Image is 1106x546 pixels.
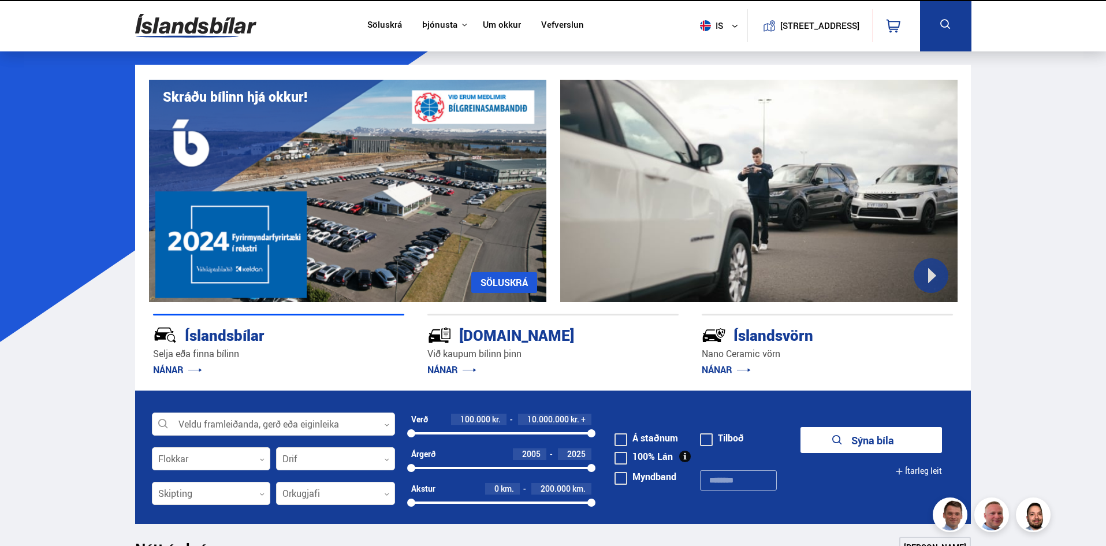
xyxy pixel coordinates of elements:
[411,484,435,493] div: Akstur
[541,20,584,32] a: Vefverslun
[501,484,514,493] span: km.
[427,347,679,361] p: Við kaupum bílinn þinn
[615,472,676,481] label: Myndband
[581,415,586,424] span: +
[411,450,435,459] div: Árgerð
[615,433,678,443] label: Á staðnum
[700,20,711,31] img: svg+xml;base64,PHN2ZyB4bWxucz0iaHR0cDovL3d3dy53My5vcmcvMjAwMC9zdmciIHdpZHRoPSI1MTIiIGhlaWdodD0iNT...
[615,452,673,461] label: 100% Lán
[427,323,452,347] img: tr5P-W3DuiFaO7aO.svg
[492,415,501,424] span: kr.
[1018,499,1052,534] img: nhp88E3Fdnt1Opn2.png
[571,415,579,424] span: kr.
[153,347,404,361] p: Selja eða finna bílinn
[700,433,744,443] label: Tilboð
[695,9,747,43] button: is
[800,427,942,453] button: Sýna bíla
[702,347,953,361] p: Nano Ceramic vörn
[976,499,1011,534] img: siFngHWaQ9KaOqBr.png
[153,323,177,347] img: JRvxyua_JYH6wB4c.svg
[527,414,569,425] span: 10.000.000
[785,21,855,31] button: [STREET_ADDRESS]
[471,272,537,293] a: SÖLUSKRÁ
[149,80,546,302] img: eKx6w-_Home_640_.png
[422,20,457,31] button: Þjónusta
[522,448,541,459] span: 2005
[695,20,724,31] span: is
[411,415,428,424] div: Verð
[483,20,521,32] a: Um okkur
[702,323,726,347] img: -Svtn6bYgwAsiwNX.svg
[427,363,476,376] a: NÁNAR
[494,483,499,494] span: 0
[153,324,363,344] div: Íslandsbílar
[367,20,402,32] a: Söluskrá
[572,484,586,493] span: km.
[754,9,866,42] a: [STREET_ADDRESS]
[153,363,202,376] a: NÁNAR
[702,363,751,376] a: NÁNAR
[541,483,571,494] span: 200.000
[460,414,490,425] span: 100.000
[567,448,586,459] span: 2025
[135,7,256,44] img: G0Ugv5HjCgRt.svg
[163,89,307,105] h1: Skráðu bílinn hjá okkur!
[895,458,942,484] button: Ítarleg leit
[934,499,969,534] img: FbJEzSuNWCJXmdc-.webp
[702,324,912,344] div: Íslandsvörn
[427,324,638,344] div: [DOMAIN_NAME]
